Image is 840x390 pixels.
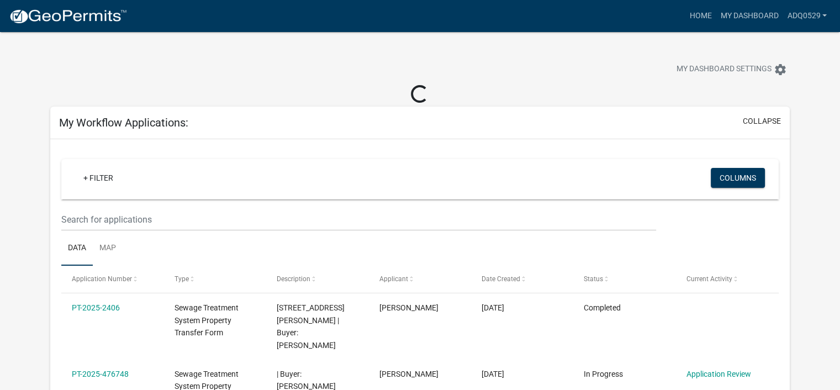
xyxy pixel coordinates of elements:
a: PT-2025-476748 [72,370,129,378]
a: Home [685,6,716,27]
datatable-header-cell: Date Created [471,266,573,292]
a: PT-2025-2406 [72,303,120,312]
a: Application Review [686,370,751,378]
a: Map [93,231,123,266]
a: adq0529 [783,6,831,27]
h5: My Workflow Applications: [59,116,188,129]
datatable-header-cell: Description [266,266,368,292]
button: collapse [743,115,781,127]
span: Applicant [379,275,408,283]
input: Search for applications [61,208,656,231]
span: Status [584,275,603,283]
span: 09/10/2025 [482,370,504,378]
span: Current Activity [686,275,732,283]
span: Type [175,275,189,283]
span: Completed [584,303,621,312]
span: In Progress [584,370,623,378]
span: 808 GLEN WAY | Buyer: Jason Beichler [277,303,345,350]
datatable-header-cell: Status [573,266,675,292]
button: Columns [711,168,765,188]
datatable-header-cell: Application Number [61,266,163,292]
span: Angela Quam [379,370,439,378]
a: Data [61,231,93,266]
i: settings [774,63,787,76]
datatable-header-cell: Applicant [368,266,471,292]
span: Date Created [482,275,520,283]
span: Sewage Treatment System Property Transfer Form [175,303,239,338]
button: My Dashboard Settingssettings [668,59,796,80]
span: My Dashboard Settings [677,63,772,76]
span: Application Number [72,275,132,283]
a: My Dashboard [716,6,783,27]
a: + Filter [75,168,122,188]
span: Description [277,275,310,283]
datatable-header-cell: Current Activity [676,266,778,292]
span: Angela Quam [379,303,439,312]
datatable-header-cell: Type [163,266,266,292]
span: 09/11/2025 [482,303,504,312]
